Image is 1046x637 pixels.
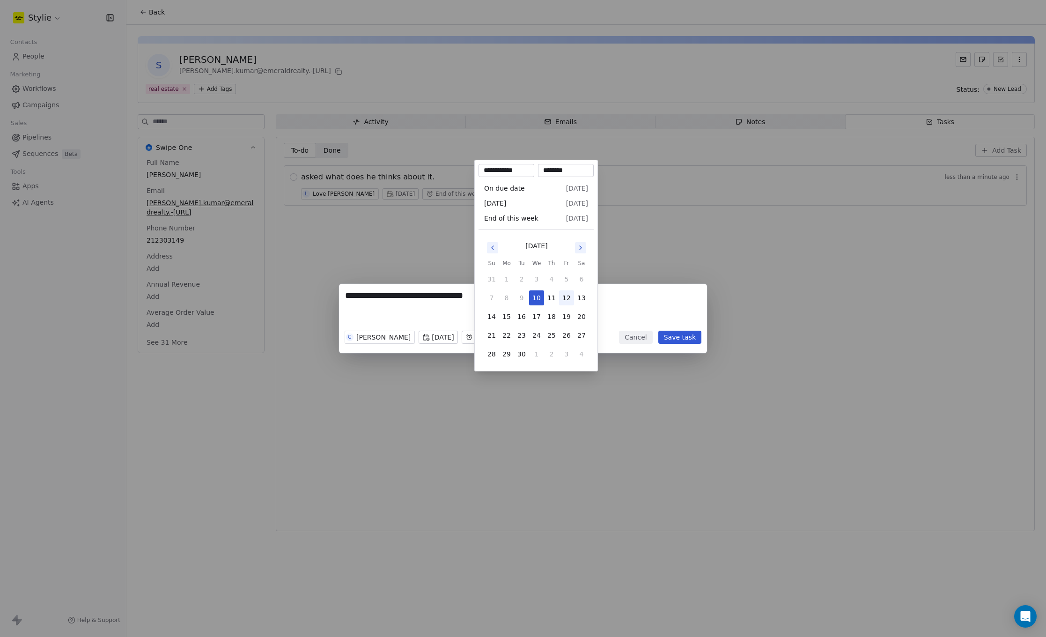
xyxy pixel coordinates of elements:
[499,309,514,324] button: 15
[566,199,588,208] span: [DATE]
[559,272,574,287] button: 5
[484,309,499,324] button: 14
[499,328,514,343] button: 22
[566,214,588,223] span: [DATE]
[559,347,574,362] button: 3
[484,214,538,223] span: End of this week
[484,347,499,362] button: 28
[499,259,514,268] th: Monday
[574,290,589,305] button: 13
[559,309,574,324] button: 19
[486,241,499,254] button: Go to previous month
[484,290,499,305] button: 7
[559,328,574,343] button: 26
[514,309,529,324] button: 16
[574,309,589,324] button: 20
[574,328,589,343] button: 27
[544,309,559,324] button: 18
[574,241,587,254] button: Go to next month
[514,272,529,287] button: 2
[574,347,589,362] button: 4
[544,272,559,287] button: 4
[484,259,499,268] th: Sunday
[544,259,559,268] th: Thursday
[529,259,544,268] th: Wednesday
[544,347,559,362] button: 2
[514,259,529,268] th: Tuesday
[574,259,589,268] th: Saturday
[484,184,525,193] span: On due date
[514,347,529,362] button: 30
[484,328,499,343] button: 21
[499,290,514,305] button: 8
[499,272,514,287] button: 1
[529,347,544,362] button: 1
[514,290,529,305] button: 9
[514,328,529,343] button: 23
[529,309,544,324] button: 17
[529,290,544,305] button: 10
[484,199,506,208] span: [DATE]
[499,347,514,362] button: 29
[525,241,547,251] div: [DATE]
[529,328,544,343] button: 24
[566,184,588,193] span: [DATE]
[544,290,559,305] button: 11
[529,272,544,287] button: 3
[484,272,499,287] button: 31
[559,259,574,268] th: Friday
[574,272,589,287] button: 6
[559,290,574,305] button: 12
[544,328,559,343] button: 25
